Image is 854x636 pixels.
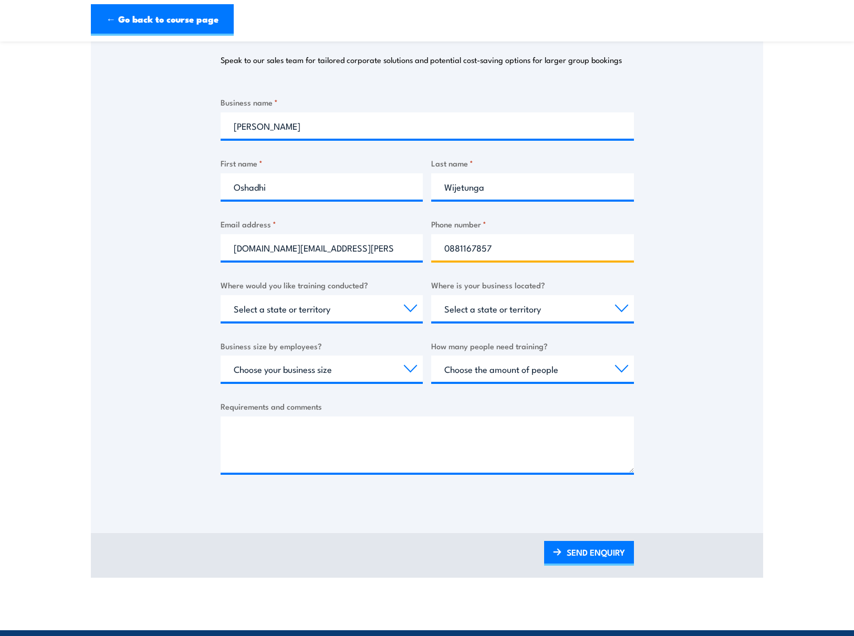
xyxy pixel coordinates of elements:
[221,157,423,169] label: First name
[221,340,423,352] label: Business size by employees?
[221,218,423,230] label: Email address
[431,340,634,352] label: How many people need training?
[91,4,234,36] a: ← Go back to course page
[544,541,634,566] a: SEND ENQUIRY
[431,218,634,230] label: Phone number
[221,279,423,291] label: Where would you like training conducted?
[221,400,634,412] label: Requirements and comments
[221,96,634,108] label: Business name
[221,55,622,65] p: Speak to our sales team for tailored corporate solutions and potential cost-saving options for la...
[431,157,634,169] label: Last name
[431,279,634,291] label: Where is your business located?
